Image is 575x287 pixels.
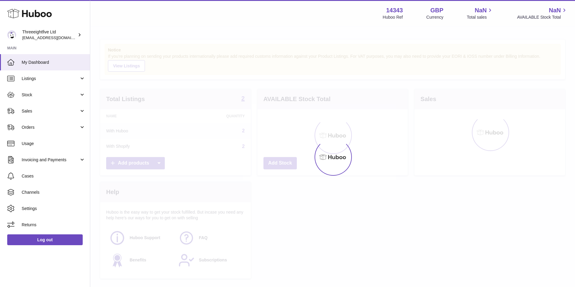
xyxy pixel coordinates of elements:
a: NaN AVAILABLE Stock Total [517,6,568,20]
span: Returns [22,222,85,228]
span: Usage [22,141,85,147]
strong: 14343 [386,6,403,14]
img: internalAdmin-14343@internal.huboo.com [7,30,16,39]
div: Huboo Ref [383,14,403,20]
a: NaN Total sales [467,6,494,20]
span: NaN [549,6,561,14]
span: Listings [22,76,79,82]
div: Currency [426,14,444,20]
span: Cases [22,173,85,179]
span: Sales [22,108,79,114]
span: AVAILABLE Stock Total [517,14,568,20]
span: Total sales [467,14,494,20]
span: Orders [22,125,79,130]
span: Channels [22,190,85,195]
span: Invoicing and Payments [22,157,79,163]
span: Stock [22,92,79,98]
span: My Dashboard [22,60,85,65]
span: NaN [475,6,487,14]
span: Settings [22,206,85,211]
strong: GBP [430,6,443,14]
span: [EMAIL_ADDRESS][DOMAIN_NAME] [22,35,88,40]
div: Threeeightfive Ltd [22,29,76,41]
a: Log out [7,234,83,245]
